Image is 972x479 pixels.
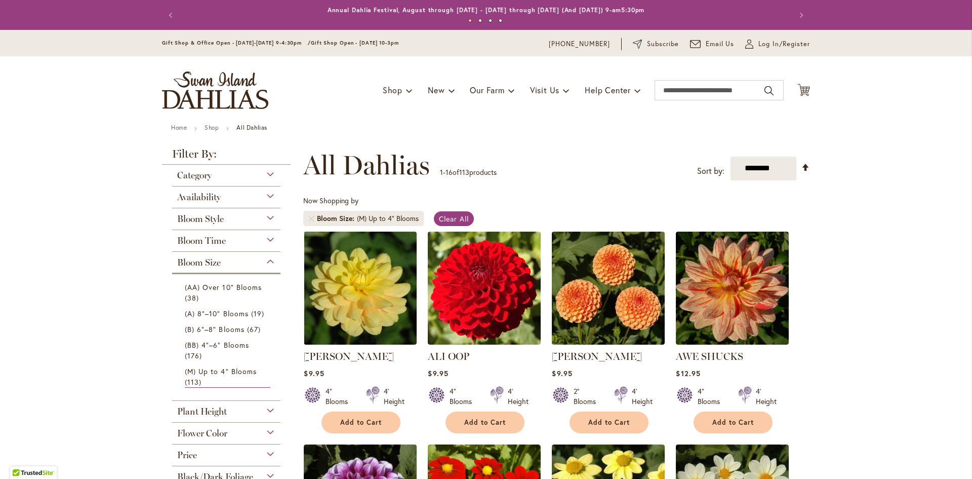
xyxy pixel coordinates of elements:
a: (M) Up to 4" Blooms 113 [185,366,270,388]
span: Gift Shop Open - [DATE] 10-3pm [311,40,399,46]
button: Add to Cart [321,412,400,433]
a: Shop [205,124,219,131]
span: $9.95 [304,369,324,378]
a: [PHONE_NUMBER] [549,39,610,49]
img: AWE SHUCKS [676,232,789,345]
a: Home [171,124,187,131]
span: Visit Us [530,85,559,95]
button: 1 of 4 [468,19,472,22]
span: Add to Cart [712,418,754,427]
a: AWE SHUCKS [676,350,743,362]
a: (A) 8"–10" Blooms 19 [185,308,270,319]
div: 4' Height [632,386,653,407]
a: Log In/Register [745,39,810,49]
span: Email Us [706,39,735,49]
span: 67 [247,324,263,335]
span: Add to Cart [340,418,382,427]
span: 113 [459,167,469,177]
span: Clear All [439,214,469,224]
span: Log In/Register [758,39,810,49]
a: AMBER QUEEN [552,337,665,347]
span: (M) Up to 4" Blooms [185,366,257,376]
span: $9.95 [428,369,448,378]
span: Help Center [585,85,631,95]
p: - of products [440,164,497,180]
span: All Dahlias [303,150,430,180]
span: $9.95 [552,369,572,378]
button: 3 of 4 [489,19,492,22]
img: AHOY MATEY [304,232,417,345]
button: Add to Cart [694,412,773,433]
span: 19 [251,308,267,319]
span: Our Farm [470,85,504,95]
a: [PERSON_NAME] [304,350,394,362]
span: (A) 8"–10" Blooms [185,309,249,318]
a: AHOY MATEY [304,337,417,347]
a: Clear All [434,211,474,226]
a: AWE SHUCKS [676,337,789,347]
a: [PERSON_NAME] [552,350,642,362]
div: 4' Height [756,386,777,407]
strong: Filter By: [162,149,291,165]
div: 4' Height [508,386,529,407]
a: Remove Bloom Size (M) Up to 4" Blooms [308,215,314,222]
span: (B) 6"–8" Blooms [185,324,245,334]
div: 4" Blooms [698,386,726,407]
span: Bloom Size [177,257,221,268]
button: Previous [162,5,182,25]
a: Subscribe [633,39,679,49]
span: 1 [440,167,443,177]
span: Shop [383,85,402,95]
span: Subscribe [647,39,679,49]
a: (BB) 4"–6" Blooms 176 [185,340,270,361]
span: Availability [177,192,221,203]
span: $12.95 [676,369,700,378]
span: 113 [185,377,204,387]
span: Flower Color [177,428,227,439]
a: (B) 6"–8" Blooms 67 [185,324,270,335]
img: ALI OOP [428,232,541,345]
div: (M) Up to 4" Blooms [357,213,419,224]
button: Add to Cart [445,412,524,433]
span: 176 [185,350,205,361]
img: AMBER QUEEN [552,232,665,345]
a: ALI OOP [428,337,541,347]
button: 2 of 4 [478,19,482,22]
button: Next [790,5,810,25]
button: 4 of 4 [499,19,502,22]
a: (AA) Over 10" Blooms 38 [185,282,270,303]
span: Add to Cart [464,418,506,427]
span: (BB) 4"–6" Blooms [185,340,249,350]
span: Category [177,170,212,181]
span: Gift Shop & Office Open - [DATE]-[DATE] 9-4:30pm / [162,40,311,46]
a: Email Us [690,39,735,49]
a: Annual Dahlia Festival, August through [DATE] - [DATE] through [DATE] (And [DATE]) 9-am5:30pm [328,6,645,14]
span: Plant Height [177,406,227,417]
span: 16 [445,167,453,177]
button: Add to Cart [570,412,649,433]
span: Bloom Time [177,235,226,246]
span: 38 [185,292,201,303]
span: (AA) Over 10" Blooms [185,282,262,292]
span: Price [177,450,197,461]
label: Sort by: [697,162,724,180]
div: 4" Blooms [326,386,354,407]
div: 2" Blooms [574,386,602,407]
span: Add to Cart [588,418,630,427]
strong: All Dahlias [236,124,267,131]
span: Bloom Style [177,213,224,225]
span: Bloom Size [317,213,357,224]
a: store logo [162,71,268,109]
span: Now Shopping by [303,196,358,205]
div: 4" Blooms [450,386,478,407]
div: 4' Height [384,386,404,407]
span: New [428,85,444,95]
a: ALI OOP [428,350,469,362]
